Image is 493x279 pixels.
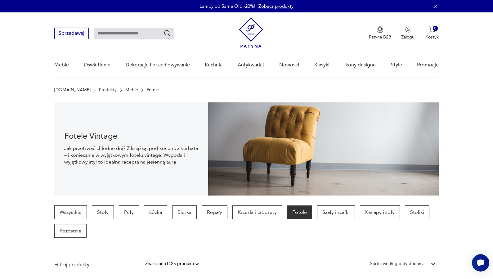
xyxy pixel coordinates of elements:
a: Klasyki [314,53,329,77]
div: Sortuj według daty dodania [370,260,424,267]
a: Oświetlenie [84,53,110,77]
a: Style [391,53,402,77]
img: Ikona medalu [377,26,383,33]
p: Koszyk [425,34,439,40]
button: Patyna B2B [369,26,391,40]
a: Zobacz produkty [258,3,294,9]
a: Antykwariat [238,53,264,77]
a: Ikona medaluPatyna B2B [369,26,391,40]
div: Znaleziono 1425 produktów [145,260,199,267]
a: Wszystkie [54,205,87,219]
a: Pufy [119,205,139,219]
p: Jak przetrwać chłodne dni? Z książką, pod kocem, z herbatą – i koniecznie w wyjątkowym fotelu vin... [64,145,198,165]
a: Regały [202,205,227,219]
a: Meble [125,88,138,92]
img: Ikona koszyka [429,26,435,33]
p: Patyna B2B [369,34,391,40]
a: Ikony designu [344,53,376,77]
a: Dekoracje i przechowywanie [126,53,190,77]
a: Krzesła i taborety [232,205,282,219]
img: Ikonka użytkownika [405,26,411,33]
button: 0Koszyk [425,26,439,40]
p: Fotele [146,88,159,92]
button: Sprzedawaj [54,28,89,39]
img: Patyna - sklep z meblami i dekoracjami vintage [239,18,263,48]
a: Promocje [417,53,439,77]
img: 9275102764de9360b0b1aa4293741aa9.jpg [208,102,439,196]
a: [DOMAIN_NAME] [54,88,91,92]
a: Szafy i szafki [317,205,355,219]
a: Stoły [92,205,114,219]
a: Łóżka [144,205,167,219]
a: Pozostałe [54,224,87,238]
h1: Fotele Vintage [64,133,198,140]
a: Sprzedawaj [54,32,89,36]
p: Filtruj produkty [54,261,130,268]
a: Fotele [287,205,312,219]
a: Produkty [99,88,117,92]
p: Zaloguj [401,34,415,40]
a: Biurka [172,205,197,219]
a: Kuchnia [205,53,222,77]
a: Nowości [279,53,299,77]
button: Szukaj [164,29,171,37]
p: Lampy od Same Old -20%! [199,3,255,9]
div: 0 [433,26,438,31]
a: Meble [54,53,69,77]
iframe: Smartsupp widget button [472,254,489,272]
button: Zaloguj [401,26,415,40]
a: Stoliki [405,205,429,219]
a: Kanapy i sofy [360,205,400,219]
